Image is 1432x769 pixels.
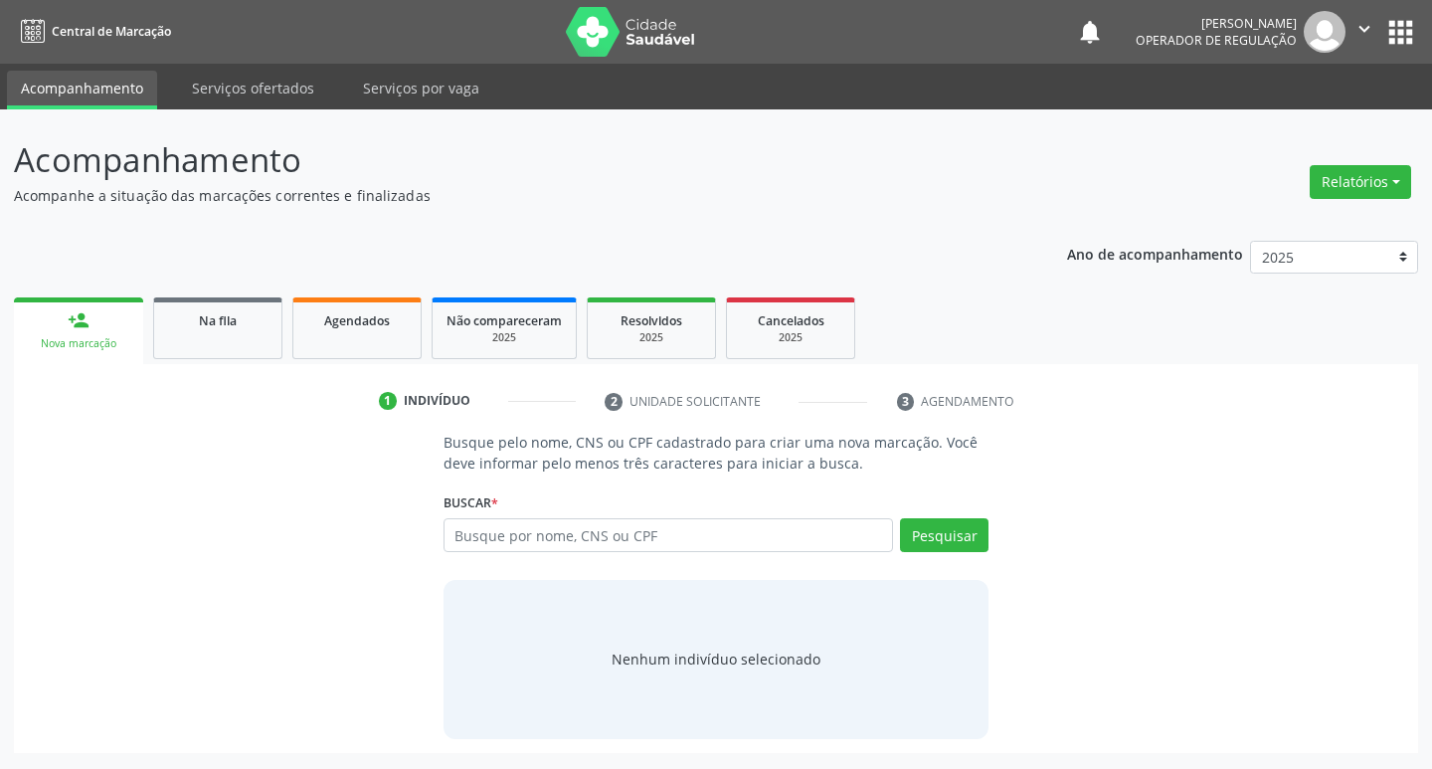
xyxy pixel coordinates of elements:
[349,71,493,105] a: Serviços por vaga
[68,309,89,331] div: person_add
[178,71,328,105] a: Serviços ofertados
[741,330,840,345] div: 2025
[621,312,682,329] span: Resolvidos
[612,649,820,670] div: Nenhum indivíduo selecionado
[900,518,988,552] button: Pesquisar
[199,312,237,329] span: Na fila
[602,330,701,345] div: 2025
[379,392,397,410] div: 1
[14,135,996,185] p: Acompanhamento
[14,185,996,206] p: Acompanhe a situação das marcações correntes e finalizadas
[1304,11,1345,53] img: img
[1076,18,1104,46] button: notifications
[447,312,562,329] span: Não compareceram
[1067,241,1243,266] p: Ano de acompanhamento
[444,432,989,474] p: Busque pelo nome, CNS ou CPF cadastrado para criar uma nova marcação. Você deve informar pelo men...
[324,312,390,329] span: Agendados
[758,312,824,329] span: Cancelados
[1383,15,1418,50] button: apps
[1136,32,1297,49] span: Operador de regulação
[52,23,171,40] span: Central de Marcação
[404,392,470,410] div: Indivíduo
[1353,18,1375,40] i: 
[1136,15,1297,32] div: [PERSON_NAME]
[1345,11,1383,53] button: 
[444,518,894,552] input: Busque por nome, CNS ou CPF
[28,336,129,351] div: Nova marcação
[7,71,157,109] a: Acompanhamento
[1310,165,1411,199] button: Relatórios
[14,15,171,48] a: Central de Marcação
[444,487,498,518] label: Buscar
[447,330,562,345] div: 2025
